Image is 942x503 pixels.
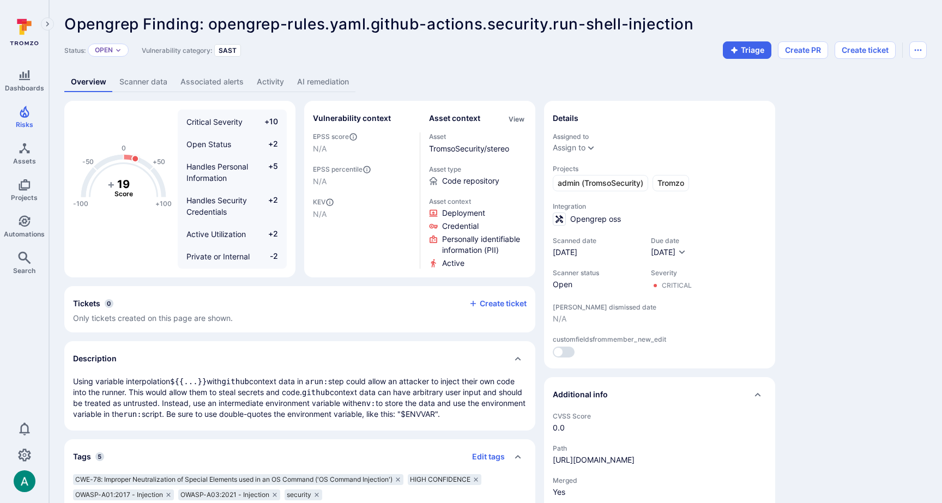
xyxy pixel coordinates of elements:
[506,115,527,123] button: View
[186,229,246,239] span: Active Utilization
[95,46,113,54] button: Open
[114,190,133,198] text: Score
[553,202,766,210] span: Integration
[442,258,464,269] span: Click to view evidence
[553,113,578,124] h2: Details
[553,412,766,420] span: CVSS Score
[287,490,311,499] span: security
[313,113,391,124] h2: Vulnerability context
[313,143,411,154] span: N/A
[73,474,403,485] div: CWE-78: Improper Neutralization of Special Elements used in an OS Command ('OS Command Injection')
[142,46,212,54] span: Vulnerability category:
[73,353,117,364] h2: Description
[75,490,163,499] span: OWASP-A01:2017 - Injection
[651,247,675,257] span: [DATE]
[429,113,480,124] h2: Asset context
[14,470,35,492] img: ACg8ocLSa5mPYBaXNx3eFu_EmspyJX0laNWN7cXOFirfQ7srZveEpg=s96-c
[155,199,172,208] text: +100
[14,470,35,492] div: Arjan Dehar
[170,377,207,386] code: ${{...}}
[653,175,689,191] a: Tromzo
[357,399,376,408] code: env:
[313,198,411,207] span: KEV
[553,444,766,452] span: Path
[174,72,250,92] a: Associated alerts
[313,176,411,187] span: N/A
[544,377,775,412] div: Collapse
[442,234,527,256] span: Click to view evidence
[64,72,113,92] a: Overview
[13,266,35,275] span: Search
[291,72,355,92] a: AI remediation
[186,140,231,149] span: Open Status
[313,165,411,174] span: EPSS percentile
[64,286,535,332] div: Collapse
[257,161,278,184] span: +5
[73,298,100,309] h2: Tickets
[122,144,126,152] text: 0
[64,46,86,54] span: Status:
[180,490,269,499] span: OWASP-A03:2021 - Injection
[13,157,36,165] span: Assets
[723,41,771,59] button: Triage
[506,113,527,124] div: Click to view all asset context details
[553,132,766,141] span: Assigned to
[186,162,248,183] span: Handles Personal Information
[553,455,635,464] a: [URL][DOMAIN_NAME]
[102,178,146,198] g: The vulnerability score is based on the parameters defined in the settings
[5,84,44,92] span: Dashboards
[553,247,640,258] span: [DATE]
[442,175,499,186] span: Code repository
[553,175,648,191] a: admin (TromsoSecurity)
[73,199,88,208] text: -100
[429,144,509,153] a: TromsoSecurity/stereo
[662,281,692,290] div: Critical
[553,335,766,343] span: customfieldsfrommember_new_edit
[105,299,113,308] span: 0
[469,299,527,308] button: Create ticket
[221,377,249,386] code: github
[11,193,38,202] span: Projects
[558,178,643,189] span: admin (TromsoSecurity)
[313,209,411,220] span: N/A
[553,476,766,484] span: Merged
[123,410,142,419] code: run:
[257,195,278,217] span: +2
[115,47,122,53] button: Expand dropdown
[553,143,585,152] button: Assign to
[651,237,686,258] div: Due date field
[186,252,250,272] span: Private or Internal Asset
[44,20,51,29] i: Expand navigation menu
[73,489,174,500] div: OWASP-A01:2017 - Injection
[553,237,640,245] span: Scanned date
[570,214,621,225] span: Opengrep oss
[41,17,54,31] button: Expand navigation menu
[553,269,640,277] span: Scanner status
[553,422,766,433] span: 0.0
[257,228,278,240] span: +2
[186,117,243,126] span: Critical Severity
[463,448,505,465] button: Edit tags
[408,474,481,485] div: HIGH CONFIDENCE
[651,247,686,258] button: [DATE]
[544,101,775,368] section: details card
[250,72,291,92] a: Activity
[909,41,927,59] button: Options menu
[553,487,766,498] span: Yes
[553,389,608,400] h2: Additional info
[429,165,527,173] span: Asset type
[657,178,684,189] span: Tromzo
[64,286,535,332] section: tickets card
[75,475,392,484] span: CWE-78: Improper Neutralization of Special Elements used in an OS Command ('OS Command Injection')
[113,72,174,92] a: Scanner data
[835,41,896,59] button: Create ticket
[651,269,692,277] span: Severity
[107,178,115,191] tspan: +
[310,377,328,386] code: run:
[64,341,535,376] div: Collapse description
[651,237,686,245] span: Due date
[64,15,694,33] span: Opengrep Finding: opengrep-rules.yaml.github-actions.security.run-shell-injection
[64,72,927,92] div: Vulnerability tabs
[302,388,330,397] code: github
